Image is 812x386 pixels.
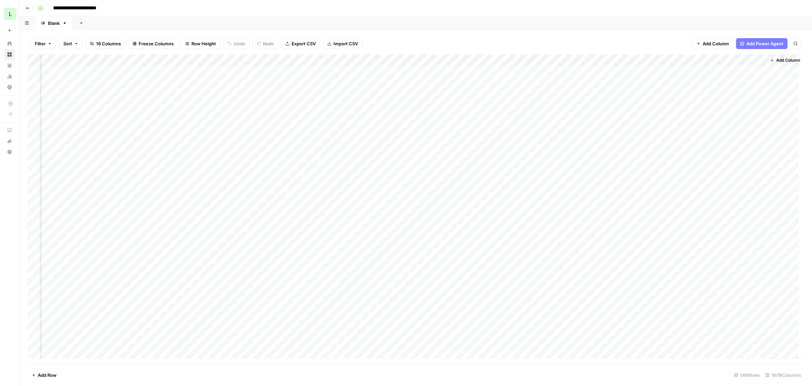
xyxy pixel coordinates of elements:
[731,370,763,381] div: 566 Rows
[38,372,57,379] span: Add Row
[703,40,729,47] span: Add Column
[763,370,804,381] div: 18/18 Columns
[63,40,72,47] span: Sort
[191,40,216,47] span: Row Height
[59,38,83,49] button: Sort
[292,40,316,47] span: Export CSV
[234,40,245,47] span: Undo
[736,38,787,49] button: Add Power Agent
[35,16,73,30] a: Blank
[223,38,250,49] button: Undo
[181,38,220,49] button: Row Height
[85,38,125,49] button: 18 Columns
[139,40,174,47] span: Freeze Columns
[4,5,15,22] button: Workspace: Lob
[4,60,15,71] a: Your Data
[692,38,733,49] button: Add Column
[767,56,803,65] button: Add Column
[48,20,60,27] div: Blank
[4,82,15,93] a: Settings
[4,49,15,60] a: Browse
[28,370,61,381] button: Add Row
[4,125,15,136] a: AirOps Academy
[323,38,362,49] button: Import CSV
[9,10,12,18] span: L
[4,146,15,157] button: Help + Support
[4,136,15,146] div: What's new?
[263,40,274,47] span: Redo
[30,38,56,49] button: Filter
[333,40,358,47] span: Import CSV
[746,40,783,47] span: Add Power Agent
[4,38,15,49] a: Home
[776,57,800,63] span: Add Column
[35,40,46,47] span: Filter
[4,136,15,146] button: What's new?
[252,38,278,49] button: Redo
[96,40,121,47] span: 18 Columns
[281,38,320,49] button: Export CSV
[128,38,178,49] button: Freeze Columns
[4,71,15,82] a: Usage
